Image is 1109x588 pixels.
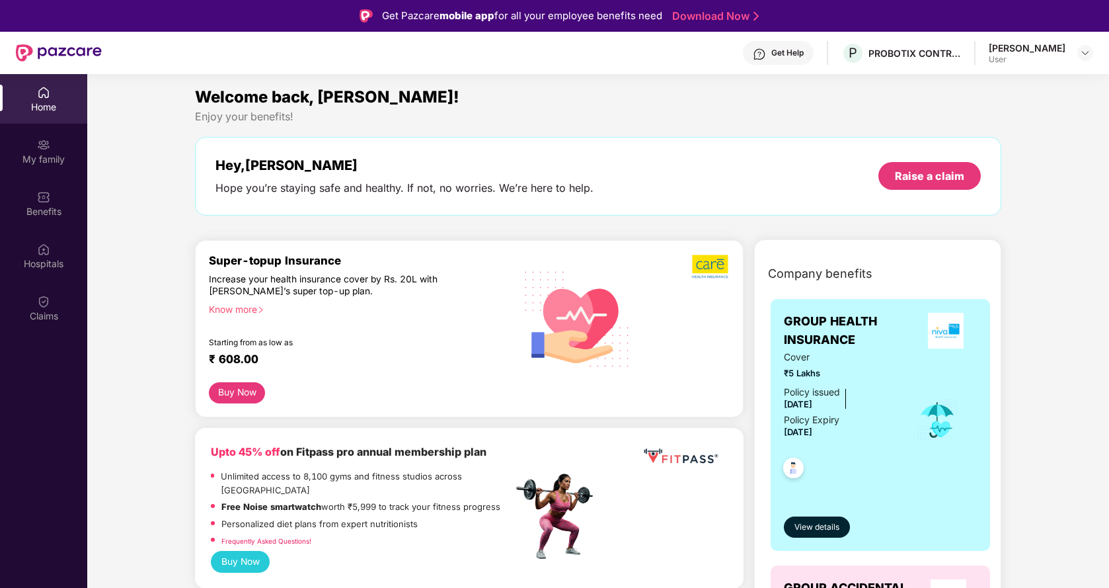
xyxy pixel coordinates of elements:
[768,265,872,283] span: Company benefits
[195,87,459,106] span: Welcome back, [PERSON_NAME]!
[784,350,898,364] span: Cover
[209,382,266,403] button: Buy Now
[16,44,102,62] img: New Pazcare Logo
[211,445,486,458] b: on Fitpass pro annual membership plan
[37,138,50,151] img: svg+xml;base64,PHN2ZyB3aWR0aD0iMjAiIGhlaWdodD0iMjAiIHZpZXdCb3g9IjAgMCAyMCAyMCIgZmlsbD0ibm9uZSIgeG...
[211,445,280,458] b: Upto 45% off
[37,190,50,204] img: svg+xml;base64,PHN2ZyBpZD0iQmVuZWZpdHMiIHhtbG5zPSJodHRwOi8vd3d3LnczLm9yZy8yMDAwL3N2ZyIgd2lkdGg9Ij...
[37,243,50,256] img: svg+xml;base64,PHN2ZyBpZD0iSG9zcGl0YWxzIiB4bWxucz0iaHR0cDovL3d3dy53My5vcmcvMjAwMC9zdmciIHdpZHRoPS...
[221,470,512,497] p: Unlimited access to 8,100 gyms and fitness studios across [GEOGRAPHIC_DATA]
[209,353,500,368] div: ₹ 608.00
[784,413,839,427] div: Policy Expiry
[989,54,1065,65] div: User
[753,9,759,23] img: Stroke
[221,517,418,530] p: Personalized diet plans from expert nutritionists
[928,313,964,349] img: insurerLogo
[195,110,1002,124] div: Enjoy your benefits!
[771,48,804,58] div: Get Help
[512,470,605,563] img: fpp.png
[672,9,755,23] a: Download Now
[784,385,840,399] div: Policy issued
[916,398,959,442] img: icon
[514,254,640,382] img: svg+xml;base64,PHN2ZyB4bWxucz0iaHR0cDovL3d3dy53My5vcmcvMjAwMC9zdmciIHhtbG5zOnhsaW5rPSJodHRwOi8vd3...
[794,521,839,534] span: View details
[895,169,964,183] div: Raise a claim
[777,454,810,486] img: svg+xml;base64,PHN2ZyB4bWxucz0iaHR0cDovL3d3dy53My5vcmcvMjAwMC9zdmciIHdpZHRoPSI0OC45NDMiIGhlaWdodD...
[641,444,720,468] img: fppp.png
[221,537,311,545] a: Frequently Asked Questions!
[209,254,513,267] div: Super-topup Insurance
[209,273,456,298] div: Increase your health insurance cover by Rs. 20L with [PERSON_NAME]’s super top-up plan.
[382,8,662,24] div: Get Pazcare for all your employee benefits need
[211,551,270,573] button: Buy Now
[849,45,857,61] span: P
[440,9,494,22] strong: mobile app
[209,304,505,313] div: Know more
[37,295,50,308] img: svg+xml;base64,PHN2ZyBpZD0iQ2xhaW0iIHhtbG5zPSJodHRwOi8vd3d3LnczLm9yZy8yMDAwL3N2ZyIgd2lkdGg9IjIwIi...
[215,157,593,173] div: Hey, [PERSON_NAME]
[989,42,1065,54] div: [PERSON_NAME]
[692,254,730,279] img: b5dec4f62d2307b9de63beb79f102df3.png
[209,338,457,347] div: Starting from as low as
[257,306,264,314] span: right
[215,181,593,195] div: Hope you’re staying safe and healthy. If not, no worries. We’re here to help.
[1080,48,1090,58] img: svg+xml;base64,PHN2ZyBpZD0iRHJvcGRvd24tMzJ4MzIiIHhtbG5zPSJodHRwOi8vd3d3LnczLm9yZy8yMDAwL3N2ZyIgd2...
[784,399,812,409] span: [DATE]
[784,427,812,437] span: [DATE]
[37,86,50,99] img: svg+xml;base64,PHN2ZyBpZD0iSG9tZSIgeG1sbnM9Imh0dHA6Ly93d3cudzMub3JnLzIwMDAvc3ZnIiB3aWR0aD0iMjAiIG...
[784,312,914,350] span: GROUP HEALTH INSURANCE
[784,517,850,538] button: View details
[868,47,961,60] div: PROBOTIX CONTROL SYSTEM INDIA PRIVATE LIMITED
[360,9,373,22] img: Logo
[753,48,766,61] img: svg+xml;base64,PHN2ZyBpZD0iSGVscC0zMngzMiIgeG1sbnM9Imh0dHA6Ly93d3cudzMub3JnLzIwMDAvc3ZnIiB3aWR0aD...
[221,500,500,513] p: worth ₹5,999 to track your fitness progress
[221,501,321,512] strong: Free Noise smartwatch
[784,366,898,380] span: ₹5 Lakhs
